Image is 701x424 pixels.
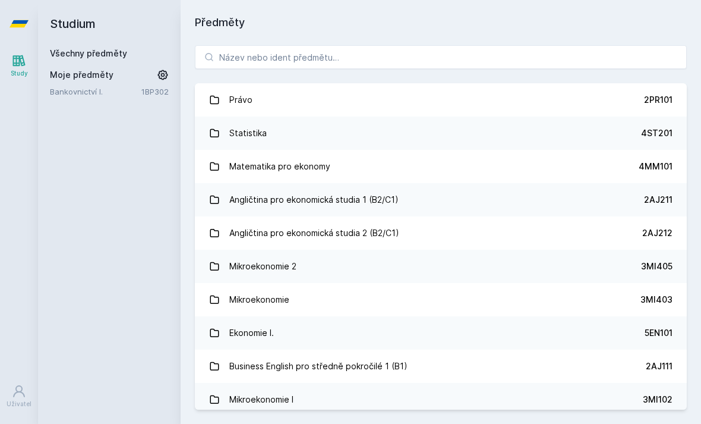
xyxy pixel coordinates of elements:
[195,283,687,316] a: Mikroekonomie 3MI403
[11,69,28,78] div: Study
[229,255,296,278] div: Mikroekonomie 2
[195,216,687,250] a: Angličtina pro ekonomická studia 2 (B2/C1) 2AJ212
[645,327,672,339] div: 5EN101
[229,88,252,112] div: Právo
[229,121,267,145] div: Statistika
[229,155,330,178] div: Matematika pro ekonomy
[229,388,293,412] div: Mikroekonomie I
[141,87,169,96] a: 1BP302
[195,183,687,216] a: Angličtina pro ekonomická studia 1 (B2/C1) 2AJ211
[644,194,672,206] div: 2AJ211
[50,69,113,81] span: Moje předměty
[195,45,687,69] input: Název nebo ident předmětu…
[646,360,672,372] div: 2AJ111
[195,83,687,117] a: Právo 2PR101
[195,14,687,31] h1: Předměty
[640,294,672,306] div: 3MI403
[7,400,31,409] div: Uživatel
[195,350,687,383] a: Business English pro středně pokročilé 1 (B1) 2AJ111
[195,383,687,416] a: Mikroekonomie I 3MI102
[229,354,408,378] div: Business English pro středně pokročilé 1 (B1)
[229,321,274,345] div: Ekonomie I.
[229,188,399,212] div: Angličtina pro ekonomická studia 1 (B2/C1)
[229,288,289,312] div: Mikroekonomie
[195,316,687,350] a: Ekonomie I. 5EN101
[643,394,672,406] div: 3MI102
[2,48,36,84] a: Study
[2,378,36,414] a: Uživatel
[641,260,672,272] div: 3MI405
[195,150,687,183] a: Matematika pro ekonomy 4MM101
[50,48,127,58] a: Všechny předměty
[641,127,672,139] div: 4ST201
[195,117,687,150] a: Statistika 4ST201
[50,86,141,98] a: Bankovnictví I.
[644,94,672,106] div: 2PR101
[229,221,399,245] div: Angličtina pro ekonomická studia 2 (B2/C1)
[639,161,672,172] div: 4MM101
[195,250,687,283] a: Mikroekonomie 2 3MI405
[642,227,672,239] div: 2AJ212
